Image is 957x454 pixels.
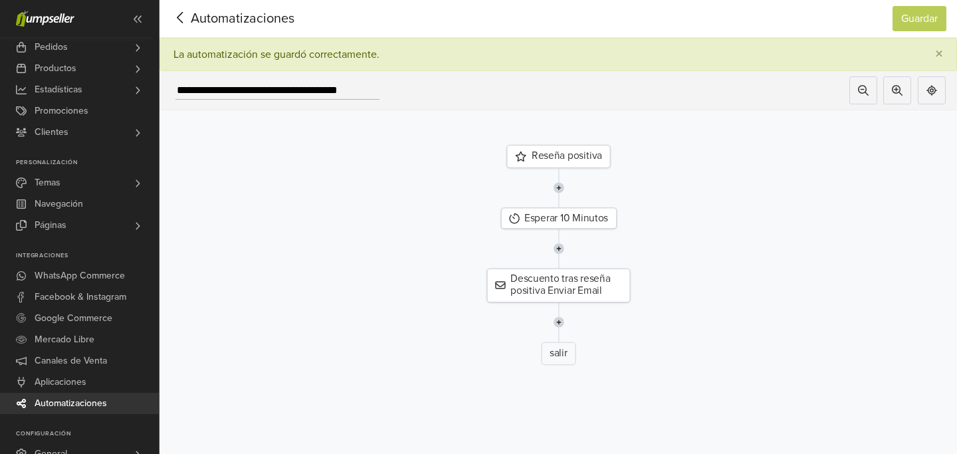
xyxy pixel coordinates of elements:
p: Integraciones [16,252,159,260]
span: Pedidos [35,37,68,58]
img: line-7960e5f4d2b50ad2986e.svg [553,229,564,269]
span: Promociones [35,100,88,122]
div: Esperar 10 Minutos [500,207,616,229]
span: × [935,45,943,64]
p: Configuración [16,430,159,438]
span: Google Commerce [35,308,112,329]
div: Descuento tras reseña positiva Enviar Email [487,269,631,302]
span: Páginas [35,215,66,236]
span: Automatizaciones [170,9,274,29]
span: Productos [35,58,76,79]
div: La automatización se guardó correctamente. [173,48,379,61]
button: Guardar [893,6,946,31]
div: Reseña positiva [507,145,611,168]
span: WhatsApp Commerce [35,265,125,286]
span: Temas [35,172,60,193]
span: Clientes [35,122,68,143]
span: Automatizaciones [35,393,107,414]
span: Canales de Venta [35,350,107,372]
img: line-7960e5f4d2b50ad2986e.svg [553,168,564,208]
span: Aplicaciones [35,372,86,393]
span: Mercado Libre [35,329,94,350]
span: Facebook & Instagram [35,286,126,308]
span: Estadísticas [35,79,82,100]
span: Navegación [35,193,83,215]
p: Personalización [16,159,159,167]
div: salir [542,342,576,365]
img: line-7960e5f4d2b50ad2986e.svg [553,302,564,342]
